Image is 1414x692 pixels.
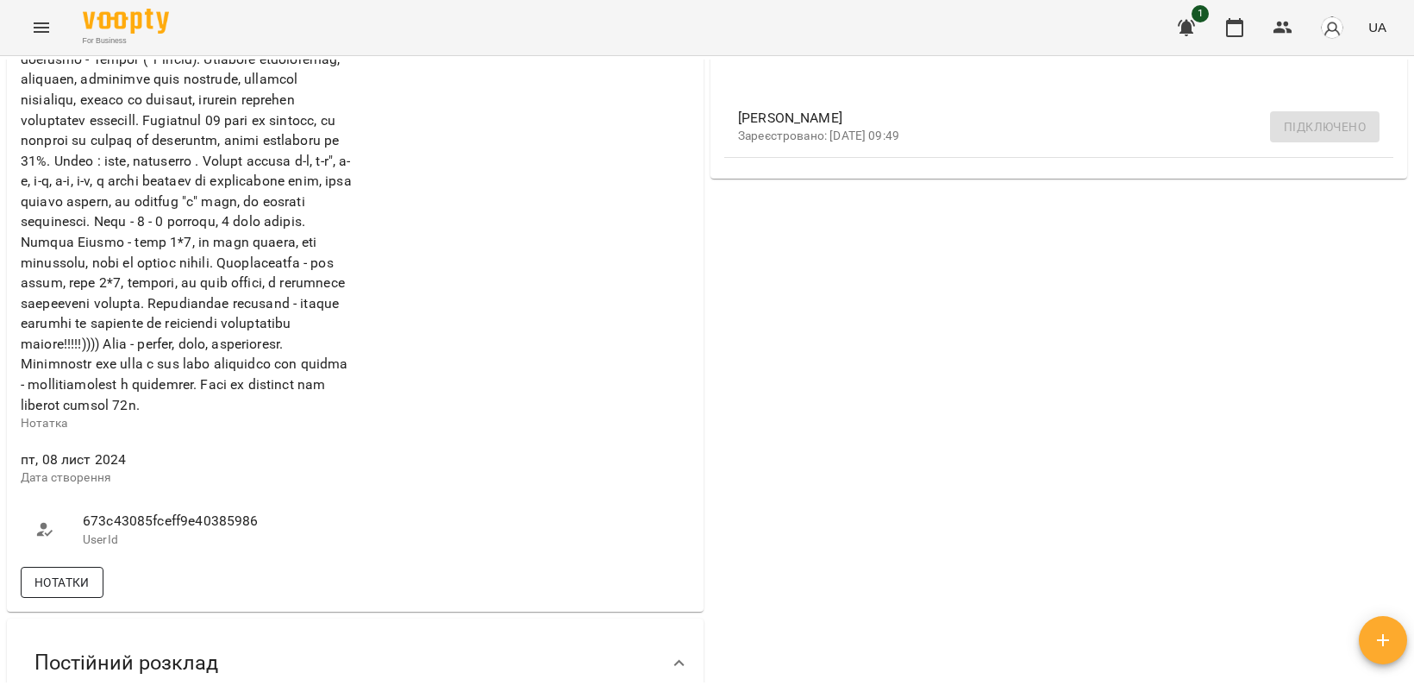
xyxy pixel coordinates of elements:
span: UA [1368,18,1386,36]
img: avatar_s.png [1320,16,1344,40]
span: [PERSON_NAME] [738,108,1352,129]
img: Voopty Logo [83,9,169,34]
span: Нотатки [34,572,90,593]
p: Зареєстровано: [DATE] 09:49 [738,128,1352,145]
span: пт, 08 лист 2024 [21,450,352,470]
p: UserId [83,532,338,549]
span: 673c43085fceff9e40385986 [83,511,338,532]
button: UA [1361,11,1393,43]
p: Нотатка [21,415,352,432]
span: 1 [1192,5,1209,22]
button: Menu [21,7,62,48]
button: Нотатки [21,567,103,598]
span: Постійний розклад [34,650,218,676]
span: For Business [83,35,169,47]
p: Дата створення [21,469,352,487]
span: LO/ /IPSUMD "SITAM" CONSEC! Adip - Elitse, doeiusmo - Tempor ( 1 incid). Utlabore etdoloremag, al... [21,30,352,412]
